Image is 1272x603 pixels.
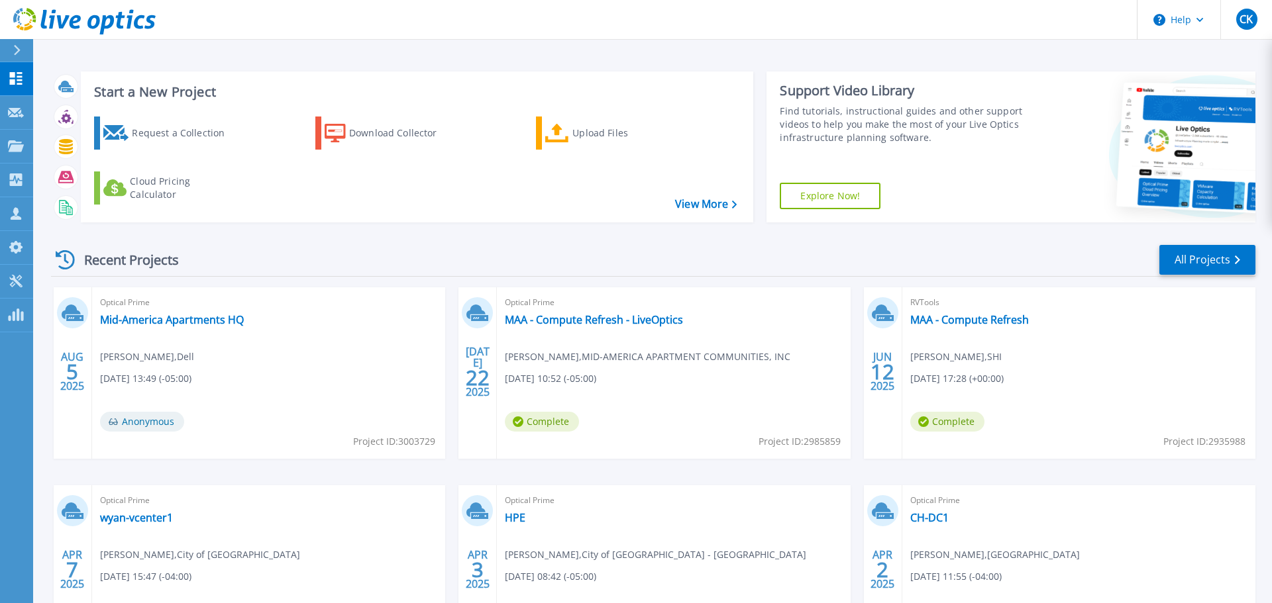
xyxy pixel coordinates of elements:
span: [PERSON_NAME] , SHI [910,349,1002,364]
div: APR 2025 [870,545,895,594]
span: 5 [66,366,78,377]
span: Project ID: 3003729 [353,434,435,449]
div: Cloud Pricing Calculator [130,175,236,201]
a: Upload Files [536,116,684,150]
span: Optical Prime [100,295,437,310]
span: [PERSON_NAME] , MID-AMERICA APARTMENT COMMUNITIES, INC [505,349,790,364]
span: RVTools [910,295,1247,310]
span: Complete [910,412,984,432]
span: [DATE] 08:42 (-05:00) [505,569,596,584]
div: Download Collector [349,120,455,146]
div: Recent Projects [51,244,197,276]
a: HPE [505,511,525,524]
span: [DATE] 17:28 (+00:00) [910,371,1004,386]
a: View More [675,198,737,210]
span: [DATE] 10:52 (-05:00) [505,371,596,386]
span: 12 [871,366,894,377]
div: Request a Collection [132,120,238,146]
span: Optical Prime [505,295,842,310]
a: Mid-America Apartments HQ [100,313,244,326]
span: 2 [876,564,888,575]
a: Request a Collection [94,116,242,150]
span: Optical Prime [910,493,1247,508]
div: Upload Files [572,120,678,146]
div: [DATE] 2025 [465,348,490,396]
span: [PERSON_NAME] , [GEOGRAPHIC_DATA] [910,547,1080,562]
span: Complete [505,412,579,432]
a: MAA - Compute Refresh [910,313,1029,326]
span: 3 [472,564,484,575]
span: Project ID: 2985859 [759,434,841,449]
div: Support Video Library [780,82,1029,99]
a: Cloud Pricing Calculator [94,171,242,205]
div: AUG 2025 [60,348,85,396]
span: [DATE] 13:49 (-05:00) [100,371,191,386]
a: Explore Now! [780,183,880,209]
span: 22 [466,372,490,383]
span: CK [1240,14,1253,24]
div: APR 2025 [465,545,490,594]
a: MAA - Compute Refresh - LiveOptics [505,313,683,326]
span: Optical Prime [100,493,437,508]
div: APR 2025 [60,545,85,594]
h3: Start a New Project [94,85,737,99]
a: wyan-vcenter1 [100,511,173,524]
span: [DATE] 15:47 (-04:00) [100,569,191,584]
a: CH-DC1 [910,511,949,524]
div: Find tutorials, instructional guides and other support videos to help you make the most of your L... [780,105,1029,144]
span: Project ID: 2935988 [1163,434,1245,449]
span: [PERSON_NAME] , City of [GEOGRAPHIC_DATA] [100,547,300,562]
span: [PERSON_NAME] , Dell [100,349,194,364]
span: Anonymous [100,412,184,432]
span: 7 [66,564,78,575]
span: Optical Prime [505,493,842,508]
span: [DATE] 11:55 (-04:00) [910,569,1002,584]
span: [PERSON_NAME] , City of [GEOGRAPHIC_DATA] - [GEOGRAPHIC_DATA] [505,547,806,562]
a: Download Collector [315,116,463,150]
a: All Projects [1159,245,1255,275]
div: JUN 2025 [870,348,895,396]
